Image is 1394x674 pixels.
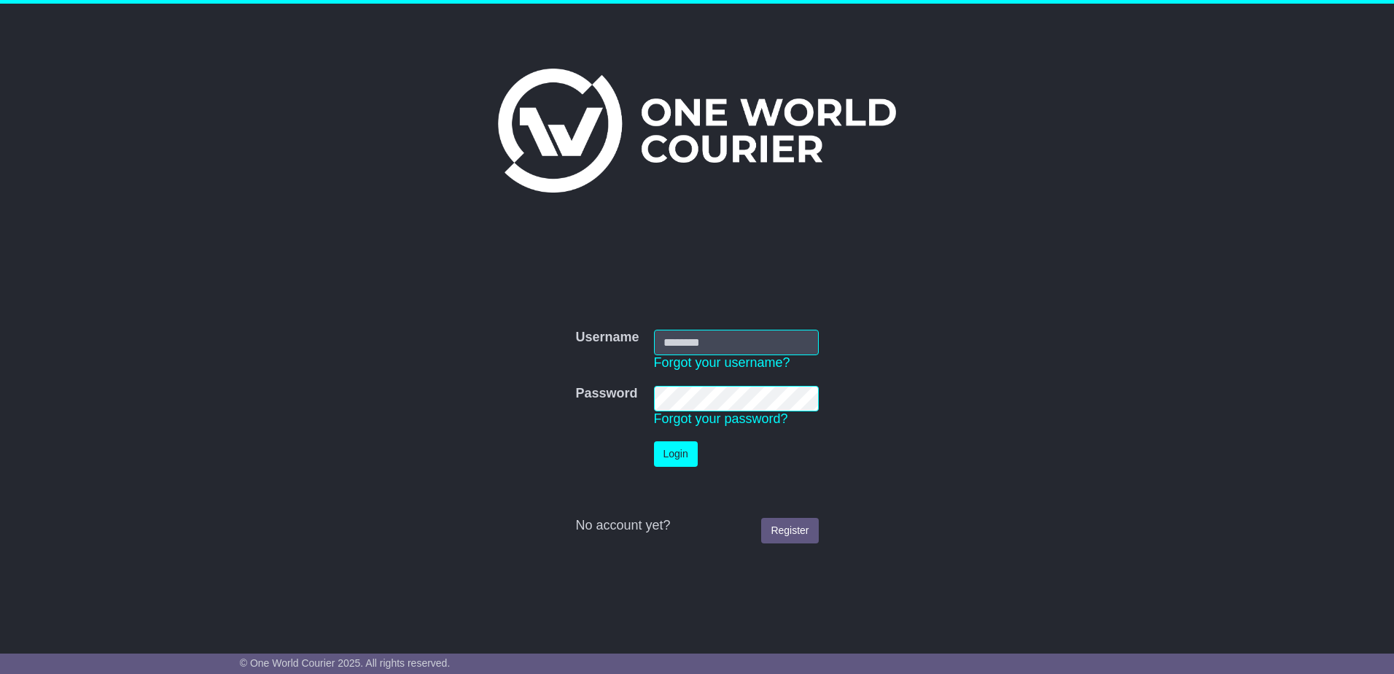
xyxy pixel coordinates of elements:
label: Password [575,386,637,402]
div: No account yet? [575,518,818,534]
label: Username [575,330,639,346]
a: Forgot your username? [654,355,790,370]
button: Login [654,441,698,467]
a: Register [761,518,818,543]
img: One World [498,69,896,193]
span: © One World Courier 2025. All rights reserved. [240,657,451,669]
a: Forgot your password? [654,411,788,426]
